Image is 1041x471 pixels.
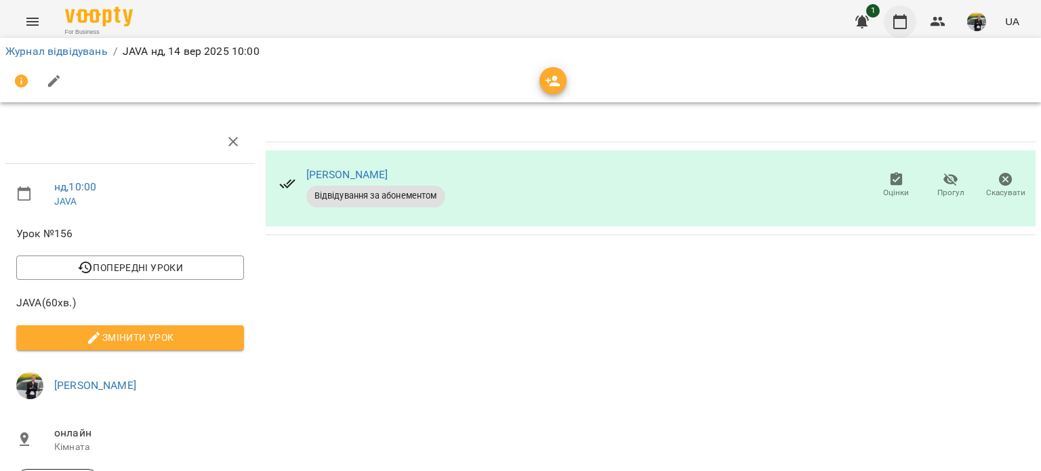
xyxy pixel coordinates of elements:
span: 1 [866,4,880,18]
p: JAVA нд, 14 вер 2025 10:00 [123,43,260,60]
button: Змінити урок [16,325,244,350]
img: a92d573242819302f0c564e2a9a4b79e.jpg [16,372,43,399]
a: нд , 10:00 [54,180,96,193]
img: Voopty Logo [65,7,133,26]
span: Оцінки [883,187,909,199]
button: Оцінки [869,167,924,205]
button: Скасувати [978,167,1033,205]
img: a92d573242819302f0c564e2a9a4b79e.jpg [967,12,986,31]
span: JAVA ( 60 хв. ) [16,295,244,311]
a: [PERSON_NAME] [54,379,136,392]
li: / [113,43,117,60]
span: Прогул [937,187,964,199]
nav: breadcrumb [5,43,1036,60]
button: Прогул [924,167,979,205]
p: Кімната [54,441,244,454]
span: Скасувати [986,187,1025,199]
button: UA [1000,9,1025,34]
span: Відвідування за абонементом [306,190,445,202]
button: Menu [16,5,49,38]
button: Попередні уроки [16,255,244,280]
a: Журнал відвідувань [5,45,108,58]
span: UA [1005,14,1019,28]
span: онлайн [54,425,244,441]
a: [PERSON_NAME] [306,168,388,181]
span: Урок №156 [16,226,244,242]
span: For Business [65,28,133,37]
span: Попередні уроки [27,260,233,276]
span: Змінити урок [27,329,233,346]
a: JAVA [54,196,77,207]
